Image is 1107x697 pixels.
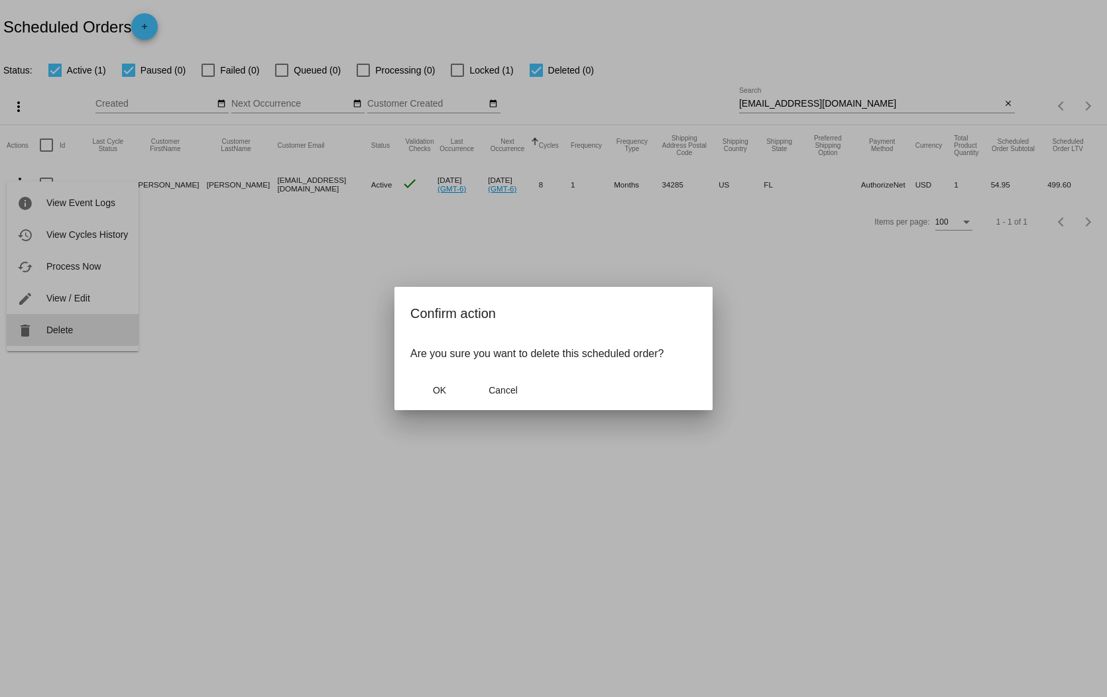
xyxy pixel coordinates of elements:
[433,385,446,396] span: OK
[489,385,518,396] span: Cancel
[474,378,532,402] button: Close dialog
[410,303,697,324] h2: Confirm action
[410,378,469,402] button: Close dialog
[410,348,697,360] p: Are you sure you want to delete this scheduled order?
